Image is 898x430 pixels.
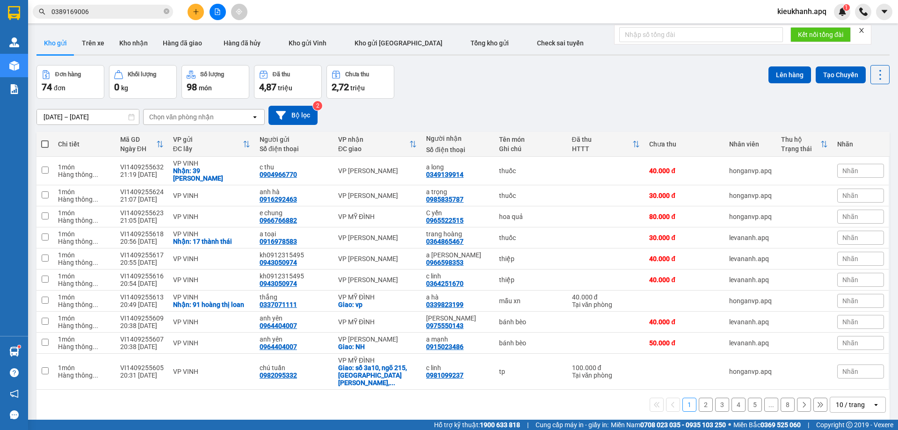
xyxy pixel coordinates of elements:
[200,71,224,78] div: Số lượng
[18,345,21,348] sup: 1
[116,132,168,157] th: Toggle SortBy
[268,106,318,125] button: Bộ lọc
[426,188,489,196] div: a trọng
[808,420,809,430] span: |
[58,230,110,238] div: 1 món
[842,339,858,347] span: Nhãn
[36,65,104,99] button: Đơn hàng74đơn
[499,318,563,326] div: bánh bèo
[93,171,98,178] span: ...
[499,234,563,241] div: thuốc
[729,255,772,262] div: levananh.apq
[649,276,720,284] div: 40.000 đ
[499,368,563,375] div: tp
[536,420,608,430] span: Cung cấp máy in - giấy in:
[114,81,119,93] span: 0
[781,136,820,143] div: Thu hộ
[173,255,250,262] div: VP VINH
[120,343,164,350] div: 20:38 [DATE]
[164,8,169,14] span: close-circle
[426,343,463,350] div: 0915023486
[58,217,110,224] div: Hàng thông thường
[880,7,889,16] span: caret-down
[260,230,329,238] div: a toại
[845,4,848,11] span: 1
[93,372,98,379] span: ...
[120,322,164,329] div: 20:38 [DATE]
[120,217,164,224] div: 21:05 [DATE]
[426,314,489,322] div: c hoài
[173,230,250,238] div: VP VINH
[9,84,19,94] img: solution-icon
[527,420,529,430] span: |
[345,71,369,78] div: Chưa thu
[260,364,329,372] div: chú tuấn
[120,145,156,153] div: Ngày ĐH
[58,343,110,350] div: Hàng thông thường
[426,209,489,217] div: C yến
[173,276,250,284] div: VP VINH
[187,81,197,93] span: 98
[338,343,417,350] div: Giao: NH
[426,135,489,142] div: Người nhận
[54,84,65,92] span: đơn
[842,255,858,262] span: Nhãn
[649,167,720,175] div: 40.000 đ
[58,196,110,203] div: Hàng thông thường
[426,251,489,259] div: a tuấn vũ liên
[338,136,409,143] div: VP nhận
[120,335,164,343] div: VI1409255607
[260,343,297,350] div: 0964404007
[842,213,858,220] span: Nhãn
[260,163,329,171] div: c thu
[499,297,563,305] div: mẫu xn
[572,364,640,372] div: 100.000 đ
[128,71,156,78] div: Khối lượng
[109,65,177,99] button: Khối lượng0kg
[729,192,772,199] div: honganvp.apq
[649,318,720,326] div: 40.000 đ
[93,301,98,308] span: ...
[260,171,297,178] div: 0904966770
[355,39,442,47] span: Kho gửi [GEOGRAPHIC_DATA]
[55,71,81,78] div: Đơn hàng
[338,234,417,241] div: VP [PERSON_NAME]
[58,140,110,148] div: Chi tiết
[313,101,322,110] sup: 2
[859,7,868,16] img: phone-icon
[51,7,162,17] input: Tìm tên, số ĐT hoặc mã đơn
[9,37,19,47] img: warehouse-icon
[499,276,563,284] div: thiệp
[338,318,417,326] div: VP MỸ ĐÌNH
[93,322,98,329] span: ...
[173,213,250,220] div: VP VINH
[173,339,250,347] div: VP VINH
[842,318,858,326] span: Nhãn
[499,192,563,199] div: thuốc
[10,368,19,377] span: question-circle
[816,66,866,83] button: Tạo Chuyến
[729,234,772,241] div: levananh.apq
[426,293,489,301] div: a hà
[93,259,98,266] span: ...
[58,238,110,245] div: Hàng thông thường
[199,84,212,92] span: món
[768,66,811,83] button: Lên hàng
[426,259,463,266] div: 0966598353
[260,188,329,196] div: anh hà
[120,259,164,266] div: 20:55 [DATE]
[480,421,520,429] strong: 1900 633 818
[649,339,720,347] div: 50.000 đ
[74,32,112,54] button: Trên xe
[58,171,110,178] div: Hàng thông thường
[338,301,417,308] div: Giao: vp
[120,136,156,143] div: Mã GD
[760,421,801,429] strong: 0369 525 060
[260,272,329,280] div: kh0912315495
[499,255,563,262] div: thiệp
[426,280,463,287] div: 0364251670
[390,379,395,386] span: ...
[338,167,417,175] div: VP [PERSON_NAME]
[93,280,98,287] span: ...
[567,132,645,157] th: Toggle SortBy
